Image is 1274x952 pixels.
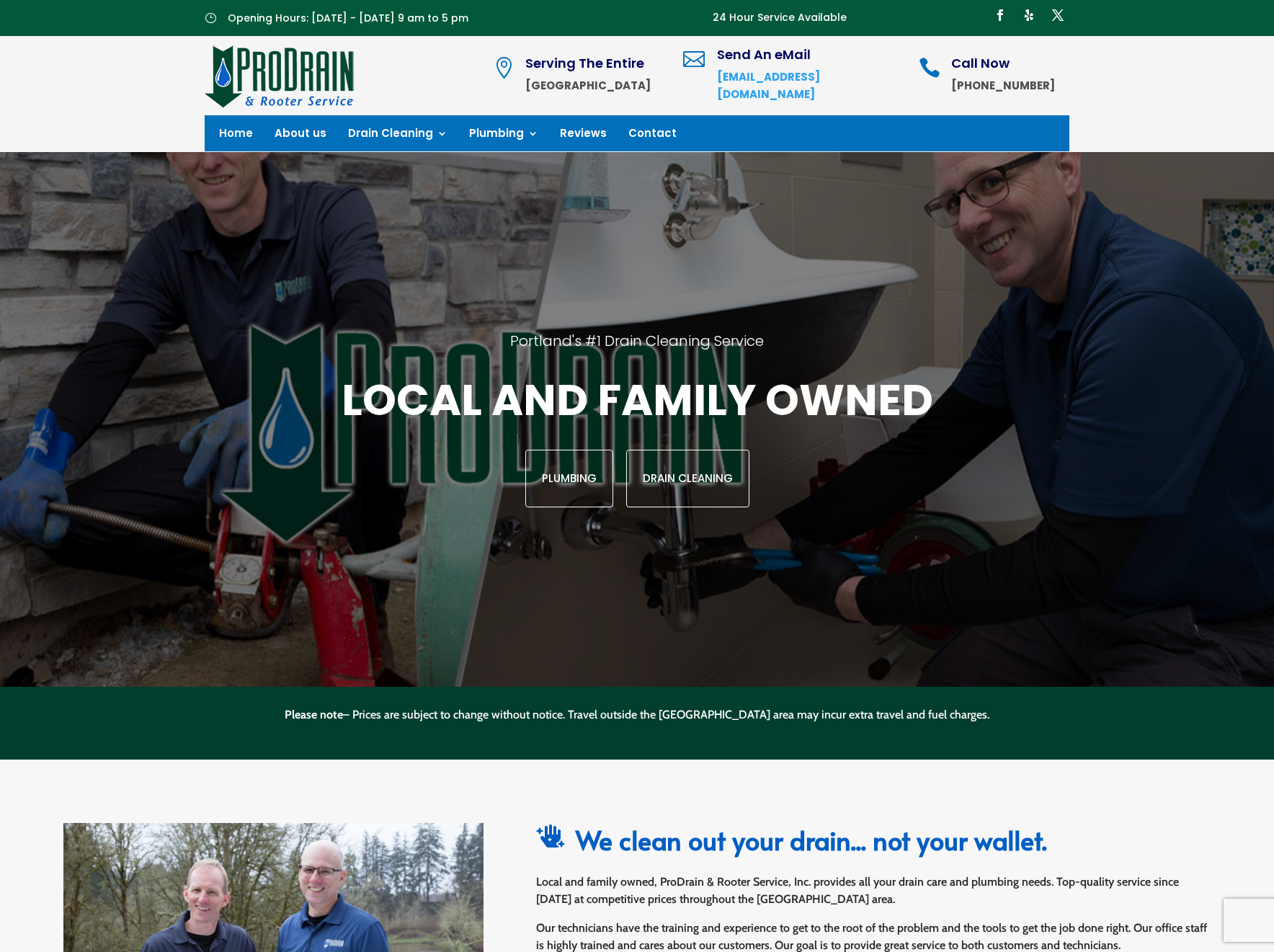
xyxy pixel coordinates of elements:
[469,128,538,144] a: Plumbing
[285,708,343,721] strong: Please note
[63,706,1210,724] p: – Prices are subject to change without notice. Travel outside the [GEOGRAPHIC_DATA] area may incu...
[536,824,565,848] span: 
[205,43,355,108] img: site-logo-100h
[951,78,1055,93] strong: [PHONE_NUMBER]
[228,11,468,25] span: Opening Hours: [DATE] - [DATE] 9 am to 5 pm
[219,128,253,144] a: Home
[525,450,613,507] a: Plumbing
[576,822,1047,858] span: We clean out your drain... not your wallet.
[717,69,820,102] a: [EMAIL_ADDRESS][DOMAIN_NAME]
[275,128,326,144] a: About us
[628,128,677,144] a: Contact
[493,57,514,79] span: 
[683,48,705,70] span: 
[717,45,811,63] span: Send An eMail
[989,4,1012,27] a: Follow on Facebook
[205,12,216,23] span: }
[713,9,847,27] p: 24 Hour Service Available
[626,450,749,507] a: Drain Cleaning
[525,78,651,93] strong: [GEOGRAPHIC_DATA]
[536,873,1211,920] p: Local and family owned, ProDrain & Rooter Service, Inc. provides all your drain care and plumbing...
[1046,4,1069,27] a: Follow on X
[525,54,644,72] span: Serving The Entire
[951,54,1010,72] span: Call Now
[348,128,447,144] a: Drain Cleaning
[919,57,940,79] span: 
[560,128,607,144] a: Reviews
[1017,4,1041,27] a: Follow on Yelp
[166,372,1108,507] div: Local and family owned
[166,332,1108,372] h2: Portland's #1 Drain Cleaning Service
